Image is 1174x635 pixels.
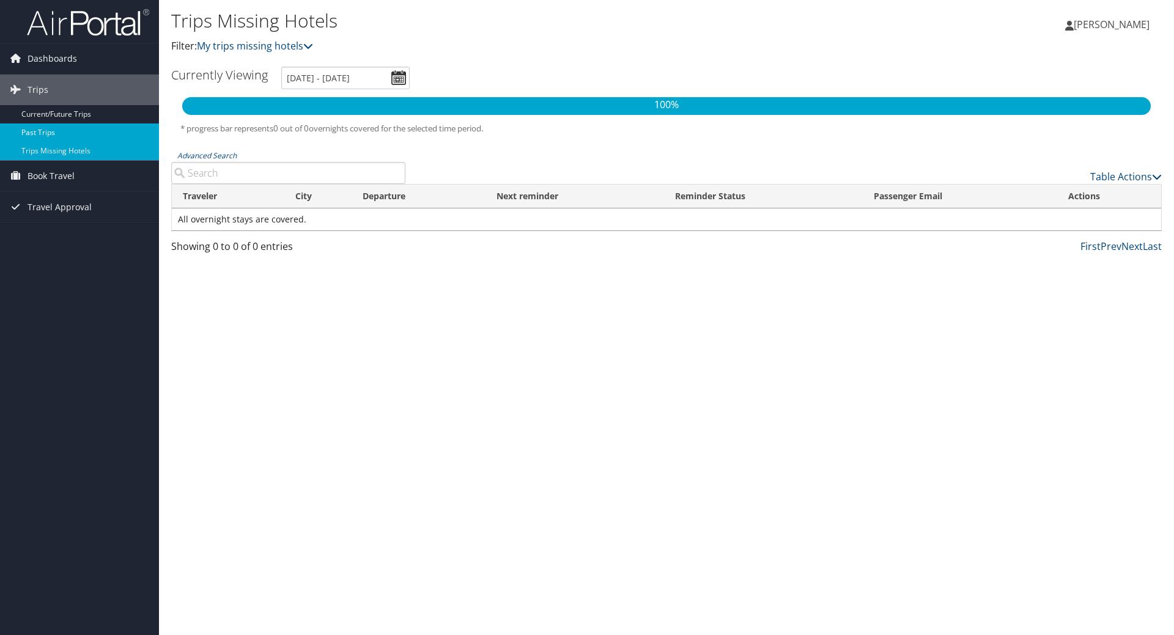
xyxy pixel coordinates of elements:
h3: Currently Viewing [171,67,268,83]
span: Travel Approval [28,192,92,222]
span: [PERSON_NAME] [1074,18,1150,31]
a: Table Actions [1090,170,1162,183]
a: Prev [1101,240,1121,253]
input: [DATE] - [DATE] [281,67,410,89]
span: Dashboards [28,43,77,74]
span: 0 out of 0 [273,123,309,134]
th: Actions [1057,185,1161,208]
span: Book Travel [28,161,75,191]
th: Traveler: activate to sort column ascending [172,185,284,208]
h5: * progress bar represents overnights covered for the selected time period. [180,123,1153,134]
h1: Trips Missing Hotels [171,8,832,34]
a: Last [1143,240,1162,253]
div: Showing 0 to 0 of 0 entries [171,239,405,260]
th: Departure: activate to sort column descending [352,185,485,208]
a: [PERSON_NAME] [1065,6,1162,43]
a: Advanced Search [177,150,237,161]
p: Filter: [171,39,832,54]
span: Trips [28,75,48,105]
th: City: activate to sort column ascending [284,185,352,208]
th: Passenger Email: activate to sort column ascending [863,185,1057,208]
th: Reminder Status [664,185,863,208]
a: My trips missing hotels [197,39,313,53]
a: Next [1121,240,1143,253]
p: 100% [182,97,1151,113]
th: Next reminder [485,185,665,208]
img: airportal-logo.png [27,8,149,37]
a: First [1080,240,1101,253]
td: All overnight stays are covered. [172,208,1161,230]
input: Advanced Search [171,162,405,184]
